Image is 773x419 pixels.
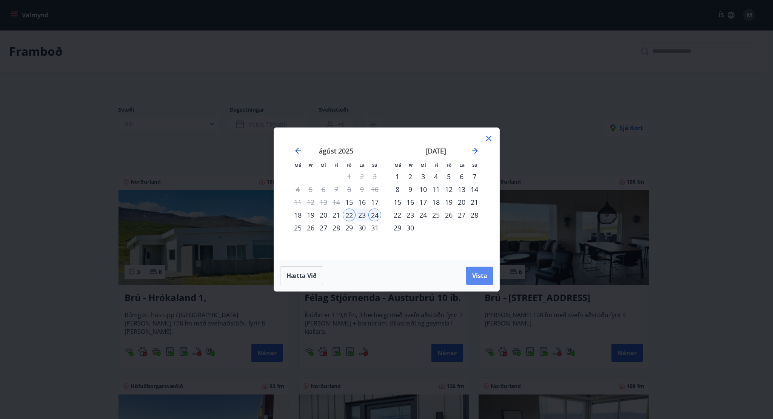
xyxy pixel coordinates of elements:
[404,221,417,234] div: 30
[430,209,442,221] div: 25
[455,183,468,196] td: Choose laugardagur, 13. september 2025 as your check-out date. It’s available.
[330,221,343,234] div: 28
[417,196,430,209] td: Choose miðvikudagur, 17. september 2025 as your check-out date. It’s available.
[455,196,468,209] td: Choose laugardagur, 20. september 2025 as your check-out date. It’s available.
[455,209,468,221] div: 27
[280,266,323,285] button: Hætta við
[442,209,455,221] td: Choose föstudagur, 26. september 2025 as your check-out date. It’s available.
[468,170,481,183] div: 7
[356,209,368,221] td: Selected. laugardagur, 23. ágúst 2025
[368,196,381,209] div: 17
[430,183,442,196] div: 11
[317,221,330,234] div: 27
[442,183,455,196] div: 12
[343,221,356,234] div: 29
[343,209,356,221] td: Selected as start date. föstudagur, 22. ágúst 2025
[343,196,356,209] td: Choose föstudagur, 15. ágúst 2025 as your check-out date. It’s available.
[391,183,404,196] td: Choose mánudagur, 8. september 2025 as your check-out date. It’s available.
[455,209,468,221] td: Choose laugardagur, 27. september 2025 as your check-out date. It’s available.
[417,183,430,196] td: Choose miðvikudagur, 10. september 2025 as your check-out date. It’s available.
[430,196,442,209] td: Choose fimmtudagur, 18. september 2025 as your check-out date. It’s available.
[442,209,455,221] div: 26
[291,209,304,221] div: 18
[368,209,381,221] td: Selected as end date. sunnudagur, 24. ágúst 2025
[442,196,455,209] div: 19
[455,170,468,183] div: 6
[468,196,481,209] div: 21
[391,196,404,209] div: 15
[455,170,468,183] td: Choose laugardagur, 6. september 2025 as your check-out date. It’s available.
[468,183,481,196] td: Choose sunnudagur, 14. september 2025 as your check-out date. It’s available.
[391,209,404,221] div: 22
[459,162,465,168] small: La
[472,162,477,168] small: Su
[417,209,430,221] div: 24
[304,209,317,221] td: Choose þriðjudagur, 19. ágúst 2025 as your check-out date. It’s available.
[291,221,304,234] div: 25
[294,162,301,168] small: Má
[356,221,368,234] td: Choose laugardagur, 30. ágúst 2025 as your check-out date. It’s available.
[330,209,343,221] div: 21
[291,183,304,196] td: Not available. mánudagur, 4. ágúst 2025
[356,170,368,183] td: Not available. laugardagur, 2. ágúst 2025
[317,221,330,234] td: Choose miðvikudagur, 27. ágúst 2025 as your check-out date. It’s available.
[430,209,442,221] td: Choose fimmtudagur, 25. september 2025 as your check-out date. It’s available.
[420,162,426,168] small: Mi
[368,170,381,183] td: Not available. sunnudagur, 3. ágúst 2025
[430,170,442,183] td: Choose fimmtudagur, 4. september 2025 as your check-out date. It’s available.
[294,146,303,155] div: Move backward to switch to the previous month.
[343,196,356,209] div: 15
[317,209,330,221] td: Choose miðvikudagur, 20. ágúst 2025 as your check-out date. It’s available.
[308,162,313,168] small: Þr
[304,221,317,234] td: Choose þriðjudagur, 26. ágúst 2025 as your check-out date. It’s available.
[417,170,430,183] div: 3
[304,183,317,196] td: Not available. þriðjudagur, 5. ágúst 2025
[368,221,381,234] td: Choose sunnudagur, 31. ágúst 2025 as your check-out date. It’s available.
[417,196,430,209] div: 17
[372,162,377,168] small: Su
[368,221,381,234] div: 31
[291,221,304,234] td: Choose mánudagur, 25. ágúst 2025 as your check-out date. It’s available.
[319,146,353,155] strong: ágúst 2025
[425,146,446,155] strong: [DATE]
[404,196,417,209] div: 16
[368,196,381,209] td: Choose sunnudagur, 17. ágúst 2025 as your check-out date. It’s available.
[472,272,487,280] span: Vista
[320,162,326,168] small: Mi
[408,162,413,168] small: Þr
[330,183,343,196] td: Not available. fimmtudagur, 7. ágúst 2025
[391,221,404,234] td: Choose mánudagur, 29. september 2025 as your check-out date. It’s available.
[434,162,438,168] small: Fi
[404,196,417,209] td: Choose þriðjudagur, 16. september 2025 as your check-out date. It’s available.
[404,209,417,221] td: Choose þriðjudagur, 23. september 2025 as your check-out date. It’s available.
[391,170,404,183] div: 1
[430,183,442,196] td: Choose fimmtudagur, 11. september 2025 as your check-out date. It’s available.
[430,196,442,209] div: 18
[391,221,404,234] div: 29
[442,170,455,183] div: 5
[391,196,404,209] td: Choose mánudagur, 15. september 2025 as your check-out date. It’s available.
[404,170,417,183] td: Choose þriðjudagur, 2. september 2025 as your check-out date. It’s available.
[404,183,417,196] div: 9
[404,221,417,234] td: Choose þriðjudagur, 30. september 2025 as your check-out date. It’s available.
[468,209,481,221] td: Choose sunnudagur, 28. september 2025 as your check-out date. It’s available.
[283,137,490,251] div: Calendar
[417,209,430,221] td: Choose miðvikudagur, 24. september 2025 as your check-out date. It’s available.
[334,162,338,168] small: Fi
[391,183,404,196] div: 8
[356,221,368,234] div: 30
[286,272,317,280] span: Hætta við
[356,183,368,196] td: Not available. laugardagur, 9. ágúst 2025
[447,162,451,168] small: Fö
[343,221,356,234] td: Choose föstudagur, 29. ágúst 2025 as your check-out date. It’s available.
[356,196,368,209] div: 16
[404,170,417,183] div: 2
[330,209,343,221] td: Choose fimmtudagur, 21. ágúst 2025 as your check-out date. It’s available.
[391,170,404,183] td: Choose mánudagur, 1. september 2025 as your check-out date. It’s available.
[330,196,343,209] td: Not available. fimmtudagur, 14. ágúst 2025
[304,196,317,209] td: Not available. þriðjudagur, 12. ágúst 2025
[417,170,430,183] td: Choose miðvikudagur, 3. september 2025 as your check-out date. It’s available.
[368,183,381,196] td: Not available. sunnudagur, 10. ágúst 2025
[442,170,455,183] td: Choose föstudagur, 5. september 2025 as your check-out date. It’s available.
[317,183,330,196] td: Not available. miðvikudagur, 6. ágúst 2025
